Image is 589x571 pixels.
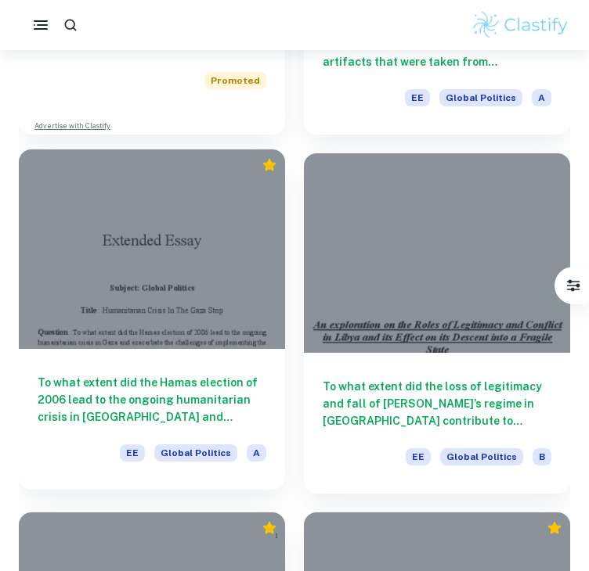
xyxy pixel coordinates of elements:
h6: To what extent did the Hamas election of 2006 lead to the ongoing humanitarian crisis in [GEOGRAP... [38,374,266,426]
button: Filter [558,270,589,301]
span: A [247,444,266,461]
h6: To what extent did the loss of legitimacy and fall of [PERSON_NAME]’s regime in [GEOGRAPHIC_DATA]... [323,378,551,429]
span: Global Politics [154,444,237,461]
div: Premium [262,157,277,173]
span: A [532,89,551,106]
span: EE [120,444,145,461]
span: B [533,448,551,465]
a: To what extent did the loss of legitimacy and fall of [PERSON_NAME]’s regime in [GEOGRAPHIC_DATA]... [304,153,570,494]
img: Clastify logo [471,9,570,41]
span: Promoted [204,72,266,89]
span: EE [405,89,430,106]
span: Global Politics [440,448,523,465]
a: To what extent did the Hamas election of 2006 lead to the ongoing humanitarian crisis in [GEOGRAP... [19,153,285,494]
span: Global Politics [439,89,522,106]
div: Premium [262,520,277,536]
span: EE [406,448,431,465]
a: Advertise with Clastify [34,120,110,131]
div: Premium [547,520,562,536]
